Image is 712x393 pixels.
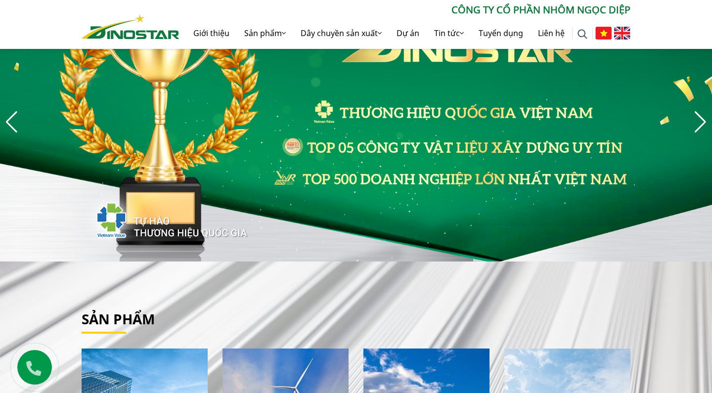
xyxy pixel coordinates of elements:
a: Dây chuyền sản xuất [293,17,389,49]
a: Sản phẩm [82,309,155,328]
div: Previous slide [5,111,18,133]
img: English [614,27,630,40]
img: search [578,29,587,39]
a: Nhôm Dinostar [82,12,179,39]
a: Tin tức [427,17,471,49]
a: Liên hệ [531,17,572,49]
p: CÔNG TY CỔ PHẦN NHÔM NGỌC DIỆP [179,2,630,17]
div: Next slide [694,111,707,133]
a: Giới thiệu [186,17,237,49]
a: Tuyển dụng [471,17,531,49]
img: thqg [67,184,249,252]
img: Nhôm Dinostar [82,14,179,39]
a: Dự án [389,17,427,49]
a: Sản phẩm [237,17,293,49]
img: Tiếng Việt [595,27,612,40]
